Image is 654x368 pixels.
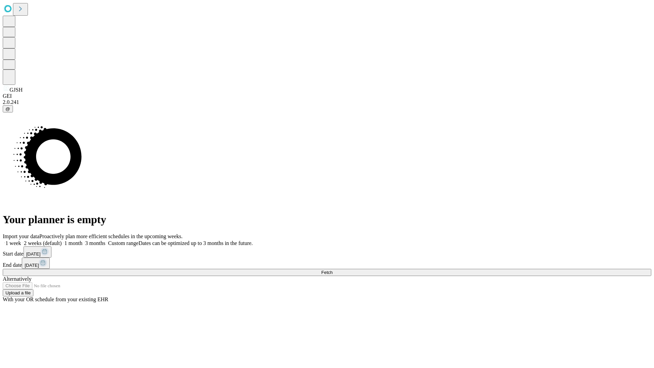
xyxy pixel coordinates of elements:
span: 3 months [85,240,105,246]
span: Fetch [321,270,332,275]
span: 1 month [64,240,82,246]
span: Dates can be optimized up to 3 months in the future. [139,240,253,246]
span: [DATE] [26,251,41,257]
span: Alternatively [3,276,31,282]
span: 2 weeks (default) [24,240,62,246]
span: With your OR schedule from your existing EHR [3,296,108,302]
span: [DATE] [25,263,39,268]
button: @ [3,105,13,112]
button: Fetch [3,269,651,276]
span: Custom range [108,240,138,246]
div: End date [3,258,651,269]
span: @ [5,106,10,111]
button: [DATE] [22,258,50,269]
span: GJSH [10,87,22,93]
div: GEI [3,93,651,99]
span: Proactively plan more efficient schedules in the upcoming weeks. [40,233,183,239]
div: 2.0.241 [3,99,651,105]
span: 1 week [5,240,21,246]
button: Upload a file [3,289,33,296]
span: Import your data [3,233,40,239]
div: Start date [3,246,651,258]
h1: Your planner is empty [3,213,651,226]
button: [DATE] [24,246,51,258]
